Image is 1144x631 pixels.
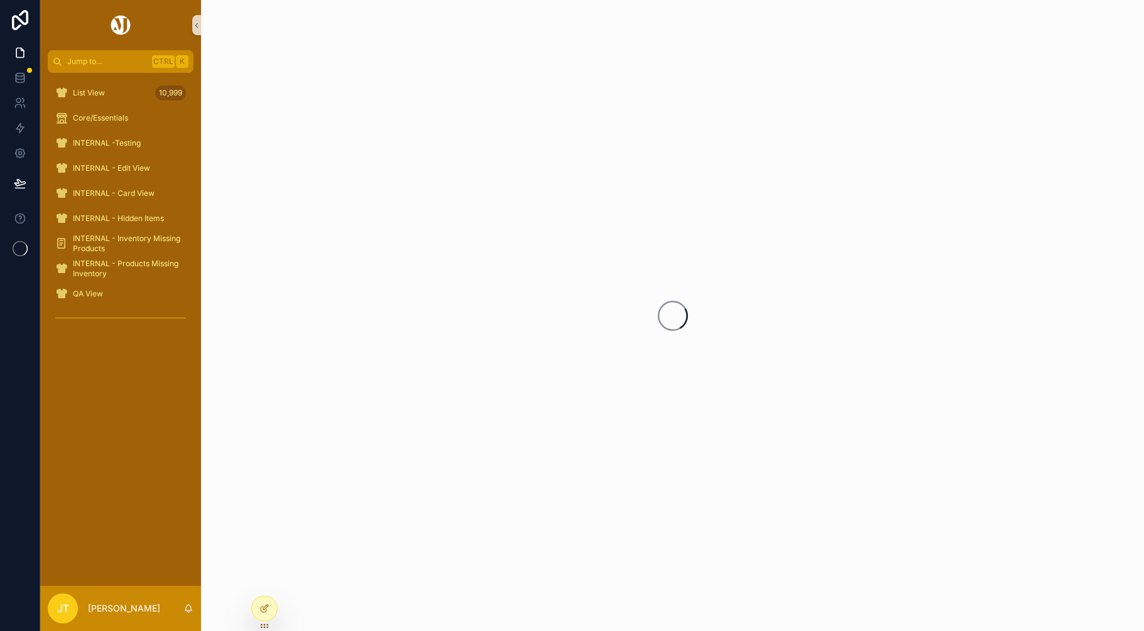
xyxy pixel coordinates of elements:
a: INTERNAL -Testing [48,132,193,154]
a: INTERNAL - Edit View [48,157,193,180]
a: INTERNAL - Card View [48,182,193,205]
span: K [177,57,187,67]
a: QA View [48,283,193,305]
span: Ctrl [152,55,175,68]
span: QA View [73,289,103,299]
img: App logo [109,15,133,35]
span: Jump to... [67,57,147,67]
span: INTERNAL - Hidden Items [73,213,164,224]
button: Jump to...CtrlK [48,50,193,73]
span: INTERNAL - Products Missing Inventory [73,259,181,279]
span: INTERNAL - Card View [73,188,155,198]
span: Core/Essentials [73,113,128,123]
span: INTERNAL - Inventory Missing Products [73,234,181,254]
a: INTERNAL - Products Missing Inventory [48,257,193,280]
div: scrollable content [40,73,201,344]
div: 10,999 [155,85,186,100]
span: JT [57,601,69,616]
a: List View10,999 [48,82,193,104]
span: INTERNAL -Testing [73,138,141,148]
a: INTERNAL - Hidden Items [48,207,193,230]
span: List View [73,88,105,98]
a: INTERNAL - Inventory Missing Products [48,232,193,255]
span: INTERNAL - Edit View [73,163,150,173]
a: Core/Essentials [48,107,193,129]
p: [PERSON_NAME] [88,602,160,615]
